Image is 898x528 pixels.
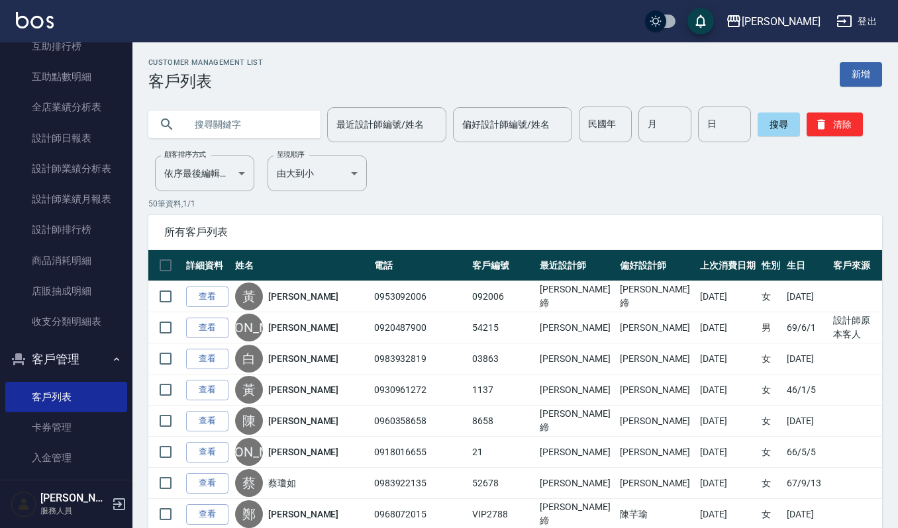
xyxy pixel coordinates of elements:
td: 女 [758,281,783,312]
td: 0983932819 [371,343,469,374]
td: 54215 [469,312,536,343]
td: [DATE] [783,281,830,312]
a: 查看 [186,286,228,307]
td: 1137 [469,374,536,406]
a: 互助排行榜 [5,31,127,62]
td: 0930961272 [371,374,469,406]
td: 0983922135 [371,468,469,499]
a: [PERSON_NAME] [268,507,338,521]
div: 依序最後編輯時間 [155,155,254,191]
a: 入金管理 [5,443,127,473]
button: 清除 [807,112,863,136]
th: 姓名 [232,250,371,281]
a: 卡券管理 [5,412,127,443]
button: 客戶管理 [5,342,127,376]
td: [PERSON_NAME] [617,312,697,343]
button: [PERSON_NAME] [721,8,826,35]
td: [DATE] [783,406,830,437]
div: 鄭 [235,500,263,528]
td: 女 [758,437,783,468]
div: 黃 [235,376,263,404]
td: [PERSON_NAME] [536,374,617,406]
td: [PERSON_NAME] [536,468,617,499]
td: 男 [758,312,783,343]
div: 陳 [235,407,263,435]
td: [DATE] [697,343,759,374]
button: save [687,8,714,34]
h3: 客戶列表 [148,72,263,91]
td: [PERSON_NAME] [536,437,617,468]
td: [PERSON_NAME] [617,468,697,499]
img: Person [11,491,37,517]
td: [DATE] [697,281,759,312]
td: 0953092006 [371,281,469,312]
a: 商品消耗明細 [5,245,127,276]
label: 顧客排序方式 [164,150,206,159]
input: 搜尋關鍵字 [185,107,310,142]
a: 設計師業績月報表 [5,184,127,214]
span: 所有客戶列表 [164,226,866,239]
a: [PERSON_NAME] [268,445,338,459]
a: [PERSON_NAME] [268,321,338,334]
div: 白 [235,345,263,373]
td: [PERSON_NAME] [536,343,617,374]
a: 設計師業績分析表 [5,154,127,184]
a: [PERSON_NAME] [268,290,338,303]
a: 新增 [840,62,882,87]
div: [PERSON_NAME] [742,13,821,30]
a: 查看 [186,318,228,338]
th: 偏好設計師 [617,250,697,281]
th: 生日 [783,250,830,281]
td: 69/6/1 [783,312,830,343]
a: [PERSON_NAME] [268,352,338,365]
td: 設計師原本客人 [830,312,882,343]
a: 查看 [186,473,228,494]
a: 查看 [186,504,228,525]
a: [PERSON_NAME] [268,383,338,396]
td: 52678 [469,468,536,499]
p: 50 筆資料, 1 / 1 [148,198,882,210]
td: [DATE] [697,437,759,468]
label: 呈現順序 [277,150,305,159]
a: 設計師日報表 [5,123,127,154]
td: 女 [758,374,783,406]
td: 女 [758,406,783,437]
td: [PERSON_NAME] [536,312,617,343]
td: 67/9/13 [783,468,830,499]
div: 蔡 [235,469,263,497]
td: [PERSON_NAME] [617,374,697,406]
td: 21 [469,437,536,468]
a: 店販抽成明細 [5,276,127,306]
a: 查看 [186,411,228,431]
a: 查看 [186,349,228,369]
a: 查看 [186,442,228,462]
h2: Customer Management List [148,58,263,67]
td: 0920487900 [371,312,469,343]
td: 0960358658 [371,406,469,437]
th: 詳細資料 [183,250,232,281]
img: Logo [16,12,54,28]
th: 性別 [758,250,783,281]
td: [PERSON_NAME]締 [536,281,617,312]
td: 0918016655 [371,437,469,468]
td: [PERSON_NAME] [617,343,697,374]
td: [PERSON_NAME] [617,437,697,468]
h5: [PERSON_NAME] [40,492,108,505]
button: 搜尋 [758,112,800,136]
td: 092006 [469,281,536,312]
a: 蔡瓊如 [268,476,296,490]
td: [PERSON_NAME]締 [536,406,617,437]
td: 女 [758,468,783,499]
div: [PERSON_NAME] [235,438,263,466]
div: 由大到小 [268,155,367,191]
td: [DATE] [783,343,830,374]
p: 服務人員 [40,505,108,517]
td: 8658 [469,406,536,437]
td: [DATE] [697,312,759,343]
a: 全店業績分析表 [5,92,127,122]
td: [DATE] [697,406,759,437]
button: 登出 [831,9,882,34]
a: 收支分類明細表 [5,306,127,337]
td: [DATE] [697,468,759,499]
th: 最近設計師 [536,250,617,281]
